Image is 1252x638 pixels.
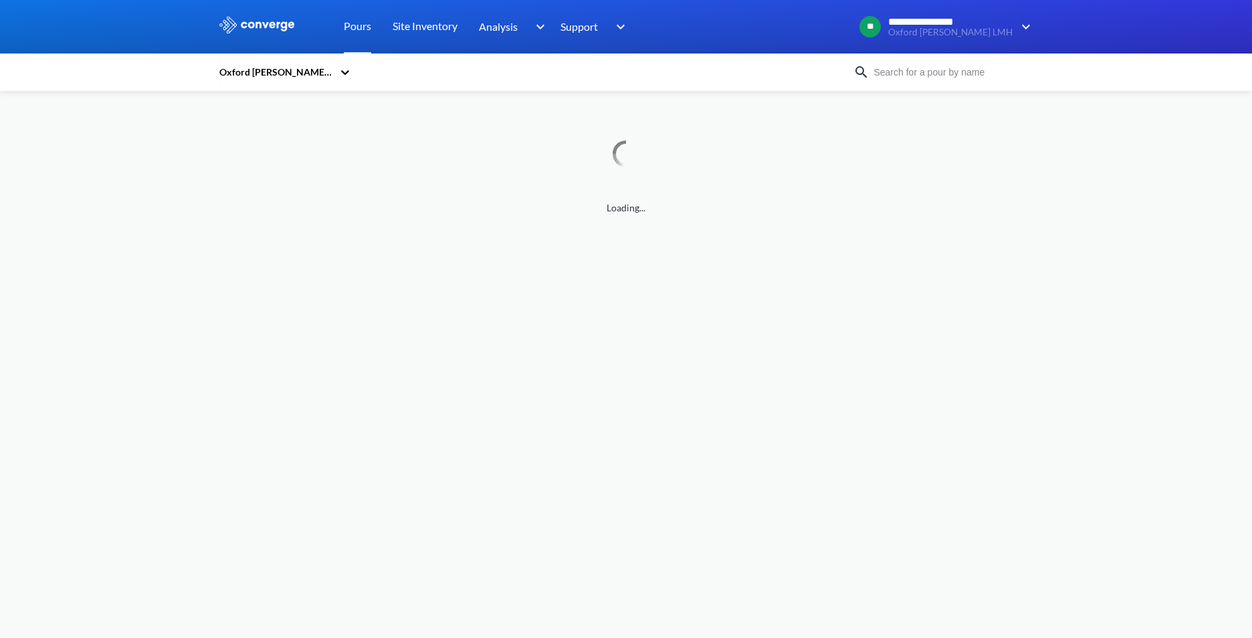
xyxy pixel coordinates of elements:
span: Loading... [218,201,1034,215]
img: downArrow.svg [527,19,548,35]
span: Oxford [PERSON_NAME] LMH [888,27,1013,37]
img: logo_ewhite.svg [218,16,296,33]
span: Analysis [479,18,518,35]
img: downArrow.svg [607,19,629,35]
img: downArrow.svg [1013,19,1034,35]
span: Support [560,18,598,35]
div: Oxford [PERSON_NAME] LMH [218,65,333,80]
img: icon-search.svg [853,64,869,80]
input: Search for a pour by name [869,65,1031,80]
